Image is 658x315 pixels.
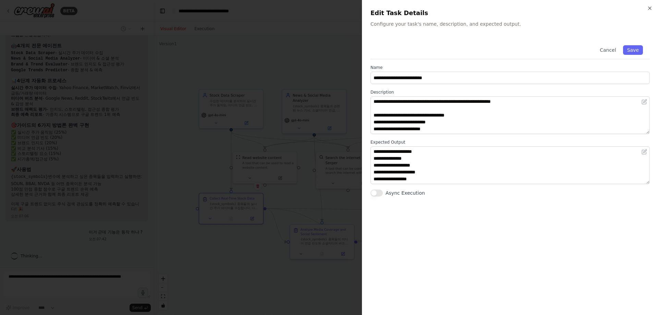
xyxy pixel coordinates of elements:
[370,65,650,70] label: Name
[370,140,650,145] label: Expected Output
[370,89,650,95] label: Description
[596,45,620,55] button: Cancel
[623,45,643,55] button: Save
[640,98,648,106] button: Open in editor
[370,8,650,18] h2: Edit Task Details
[386,190,425,196] label: Async Execution
[640,148,648,156] button: Open in editor
[370,21,650,27] p: Configure your task's name, description, and expected output.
